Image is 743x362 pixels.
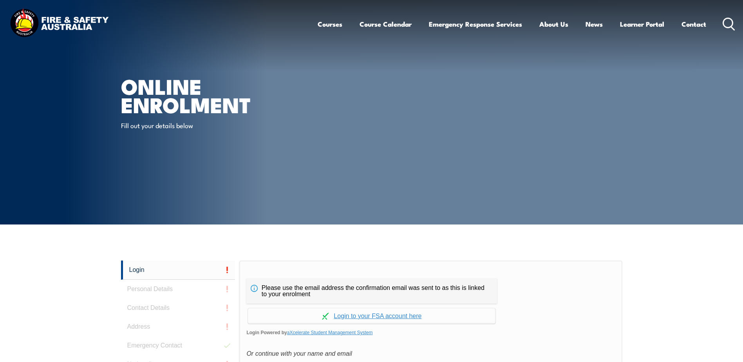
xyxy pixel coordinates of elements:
[246,348,615,360] div: Or continue with your name and email
[287,330,373,335] a: aXcelerate Student Management System
[429,14,522,34] a: Emergency Response Services
[246,327,615,338] span: Login Powered by
[682,14,706,34] a: Contact
[121,261,235,280] a: Login
[318,14,342,34] a: Courses
[322,313,329,320] img: Log in withaxcelerate
[539,14,568,34] a: About Us
[360,14,412,34] a: Course Calendar
[121,121,264,130] p: Fill out your details below
[620,14,664,34] a: Learner Portal
[121,77,315,113] h1: Online Enrolment
[586,14,603,34] a: News
[246,279,497,304] div: Please use the email address the confirmation email was sent to as this is linked to your enrolment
